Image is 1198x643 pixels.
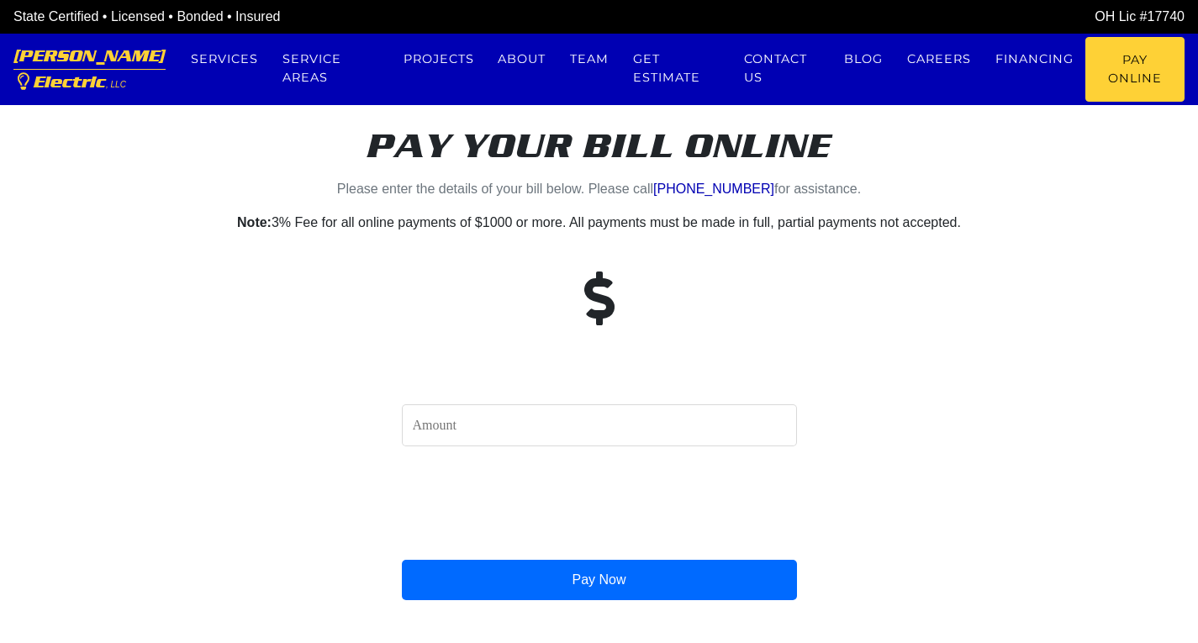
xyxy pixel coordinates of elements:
[13,34,166,105] a: [PERSON_NAME] Electric, LLC
[106,80,126,89] span: , LLC
[983,37,1085,82] a: Financing
[402,560,797,600] button: Pay Now
[133,213,1066,233] p: 3% Fee for all online payments of $1000 or more. All payments must be made in full, partial payme...
[599,7,1185,27] div: OH Lic #17740
[732,37,832,100] a: Contact us
[237,215,272,229] strong: Note:
[832,37,895,82] a: Blog
[402,404,797,446] input: Amount
[179,37,271,82] a: Services
[271,37,391,100] a: Service Areas
[653,182,774,196] a: [PHONE_NUMBER]
[895,37,984,82] a: Careers
[486,37,558,82] a: About
[620,37,731,100] a: Get estimate
[133,179,1066,199] p: Please enter the details of your bill below. Please call for assistance.
[13,7,599,27] div: State Certified • Licensed • Bonded • Insured
[558,37,621,82] a: Team
[133,126,1066,166] h2: Pay your bill online
[1085,37,1185,102] a: Pay Online
[391,37,486,82] a: Projects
